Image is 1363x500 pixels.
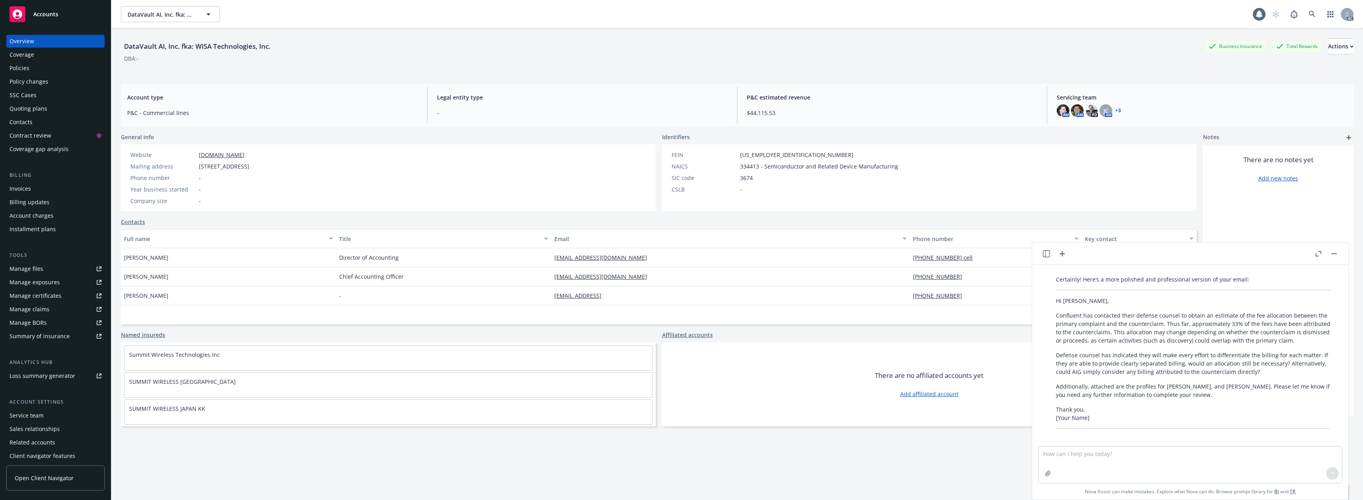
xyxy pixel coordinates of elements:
[128,10,196,19] span: DataVault AI, Inc. fka: WISA Technologies, Inc.
[1056,351,1331,376] p: Defense counsel has indicated they will make every effort to differentiate the billing for each m...
[121,133,154,141] span: General info
[1071,104,1084,117] img: photo
[10,62,29,75] div: Policies
[740,174,753,182] span: 3674
[6,409,105,422] a: Service team
[6,251,105,259] div: Tools
[1057,93,1347,102] span: Servicing team
[6,358,105,366] div: Analytics hub
[1056,405,1331,422] p: Thank you, [Your Name]
[124,272,168,281] span: [PERSON_NAME]
[6,143,105,155] a: Coverage gap analysis
[6,316,105,329] a: Manage BORs
[747,109,1037,117] span: $44,115.53
[6,116,105,128] a: Contacts
[740,162,898,170] span: 334413 - Semiconductor and Related Device Manufacturing
[6,223,105,236] a: Installment plans
[339,272,404,281] span: Chief Accounting Officer
[10,289,61,302] div: Manage certificates
[199,185,201,193] span: -
[6,450,105,462] a: Client navigator features
[875,371,983,380] span: There are no affiliated accounts yet
[1258,174,1298,182] a: Add new notes
[6,35,105,48] a: Overview
[1056,275,1331,284] p: Certainly! Here’s a more polished and professional version of your email:
[1323,6,1338,22] a: Switch app
[1085,483,1296,500] span: Nova Assist can make mistakes. Explore what Nova can do: Browse prompt library for and
[124,54,139,63] div: DBA: -
[10,303,50,316] div: Manage claims
[124,253,168,262] span: [PERSON_NAME]
[121,331,165,339] a: Named insureds
[554,292,608,299] a: [EMAIL_ADDRESS]
[1272,41,1322,51] div: Total Rewards
[913,254,979,261] a: [PHONE_NUMBER] cell
[6,89,105,102] a: SSC Cases
[910,229,1082,248] button: Phone number
[121,218,145,226] a: Contacts
[10,370,75,382] div: Loss summary generator
[662,133,690,141] span: Identifiers
[10,143,69,155] div: Coverage gap analysis
[6,303,105,316] a: Manage claims
[1286,6,1302,22] a: Report a Bug
[1328,39,1353,54] div: Actions
[1056,382,1331,399] p: Additionally, attached are the profiles for [PERSON_NAME], and [PERSON_NAME]. Please let me know ...
[130,197,196,205] div: Company size
[554,235,898,243] div: Email
[740,185,742,193] span: -
[129,405,205,412] a: SUMMIT WIRELESS JAPAN KK
[1290,488,1296,495] a: TR
[6,289,105,302] a: Manage certificates
[129,378,236,385] a: SUMMIT WIRELESS [GEOGRAPHIC_DATA]
[554,254,653,261] a: [EMAIL_ADDRESS][DOMAIN_NAME]
[10,75,48,88] div: Policy changes
[6,209,105,222] a: Account charges
[1056,311,1331,345] p: Confluent has contacted their defense counsel to obtain an estimate of the fee allocation between...
[339,253,399,262] span: Director of Accounting
[130,151,196,159] div: Website
[6,102,105,115] a: Quoting plans
[6,370,105,382] a: Loss summary generator
[121,41,274,52] div: DataVault AI, Inc. fka: WISA Technologies, Inc.
[672,151,737,159] div: FEIN
[199,197,201,205] span: -
[10,35,34,48] div: Overview
[1243,155,1313,165] span: There are no notes yet
[10,330,70,343] div: Summary of insurance
[130,185,196,193] div: Year business started
[10,102,47,115] div: Quoting plans
[913,235,1070,243] div: Phone number
[10,209,53,222] div: Account charges
[6,3,105,25] a: Accounts
[10,129,51,142] div: Contract review
[339,291,341,300] span: -
[121,6,220,22] button: DataVault AI, Inc. fka: WISA Technologies, Inc.
[10,182,31,195] div: Invoices
[1115,108,1121,113] a: +3
[127,93,418,102] span: Account type
[1085,104,1098,117] img: photo
[6,262,105,275] a: Manage files
[10,262,43,275] div: Manage files
[10,436,55,449] div: Related accounts
[672,174,737,182] div: SIC code
[129,351,220,358] a: Summit Wireless Technologies Inc
[6,398,105,406] div: Account settings
[913,292,968,299] a: [PHONE_NUMBER]
[1304,6,1320,22] a: Search
[6,330,105,343] a: Summary of insurance
[6,62,105,75] a: Policies
[1085,235,1185,243] div: Key contact
[130,162,196,170] div: Mailing address
[336,229,551,248] button: Title
[1274,488,1279,495] a: BI
[124,235,324,243] div: Full name
[1328,38,1353,54] button: Actions
[10,89,36,102] div: SSC Cases
[1268,6,1284,22] a: Start snowing
[10,116,32,128] div: Contacts
[6,436,105,449] a: Related accounts
[437,93,727,102] span: Legal entity type
[1056,297,1331,305] p: Hi [PERSON_NAME],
